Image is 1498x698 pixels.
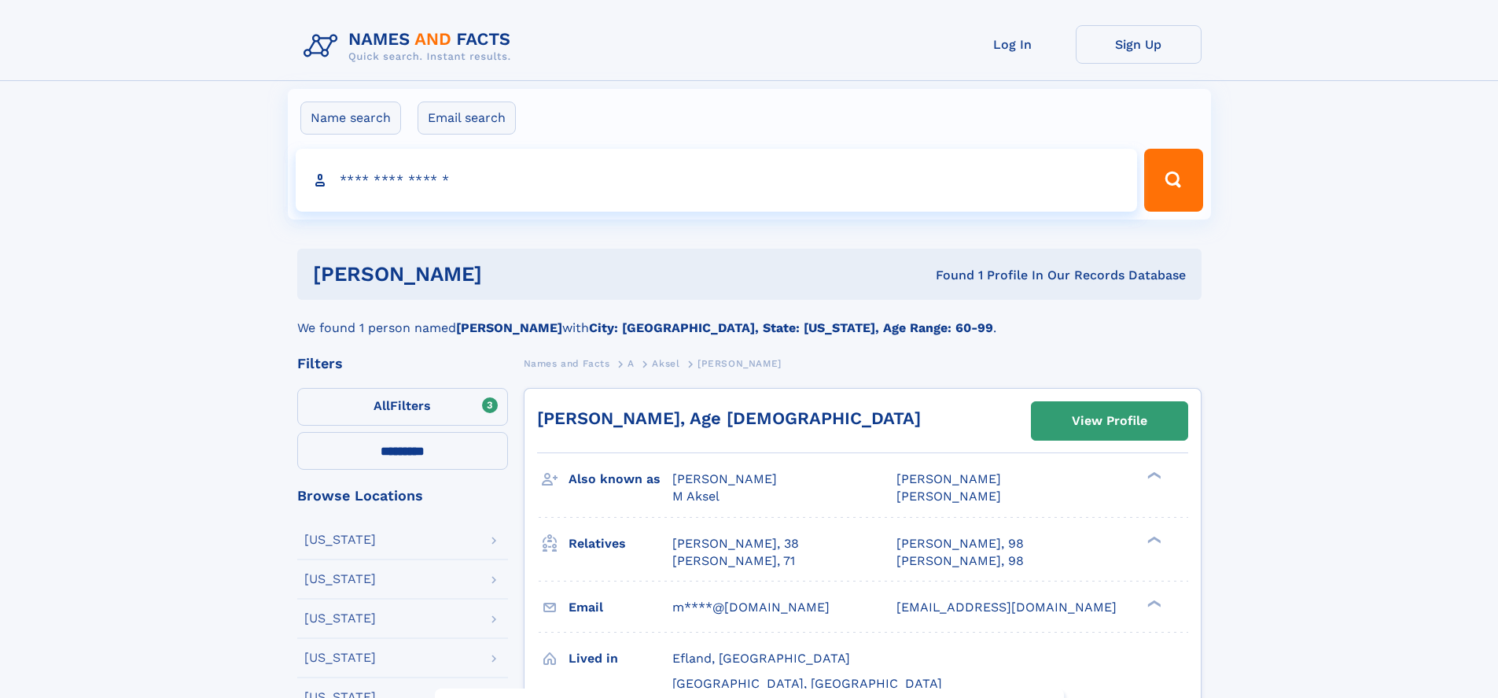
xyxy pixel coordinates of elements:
[896,535,1024,552] a: [PERSON_NAME], 98
[652,353,679,373] a: Aksel
[697,358,782,369] span: [PERSON_NAME]
[297,25,524,68] img: Logo Names and Facts
[896,600,1117,615] span: [EMAIL_ADDRESS][DOMAIN_NAME]
[304,573,376,585] div: [US_STATE]
[296,149,1138,212] input: search input
[297,489,508,503] div: Browse Locations
[374,398,390,413] span: All
[1143,534,1162,545] div: ❯
[537,408,921,428] a: [PERSON_NAME], Age [DEMOGRAPHIC_DATA]
[709,267,1186,284] div: Found 1 Profile In Our Records Database
[672,489,720,504] span: M Aksel
[569,530,672,557] h3: Relatives
[456,320,562,335] b: [PERSON_NAME]
[1144,149,1202,212] button: Search Button
[304,612,376,625] div: [US_STATE]
[672,471,777,486] span: [PERSON_NAME]
[628,353,635,373] a: A
[1143,598,1162,608] div: ❯
[589,320,993,335] b: City: [GEOGRAPHIC_DATA], State: [US_STATE], Age Range: 60-99
[672,535,799,552] a: [PERSON_NAME], 38
[652,358,679,369] span: Aksel
[304,534,376,546] div: [US_STATE]
[896,552,1024,570] a: [PERSON_NAME], 98
[297,300,1202,338] div: We found 1 person named with .
[569,645,672,672] h3: Lived in
[628,358,635,369] span: A
[300,102,401,135] label: Name search
[1143,471,1162,481] div: ❯
[297,356,508,371] div: Filters
[896,471,1001,486] span: [PERSON_NAME]
[418,102,516,135] label: Email search
[1076,25,1202,64] a: Sign Up
[896,489,1001,504] span: [PERSON_NAME]
[1072,403,1147,439] div: View Profile
[313,264,709,284] h1: [PERSON_NAME]
[950,25,1076,64] a: Log In
[524,353,610,373] a: Names and Facts
[304,652,376,664] div: [US_STATE]
[297,388,508,426] label: Filters
[672,651,850,666] span: Efland, [GEOGRAPHIC_DATA]
[569,466,672,493] h3: Also known as
[569,594,672,621] h3: Email
[672,552,795,570] a: [PERSON_NAME], 71
[1032,402,1187,440] a: View Profile
[672,676,942,691] span: [GEOGRAPHIC_DATA], [GEOGRAPHIC_DATA]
